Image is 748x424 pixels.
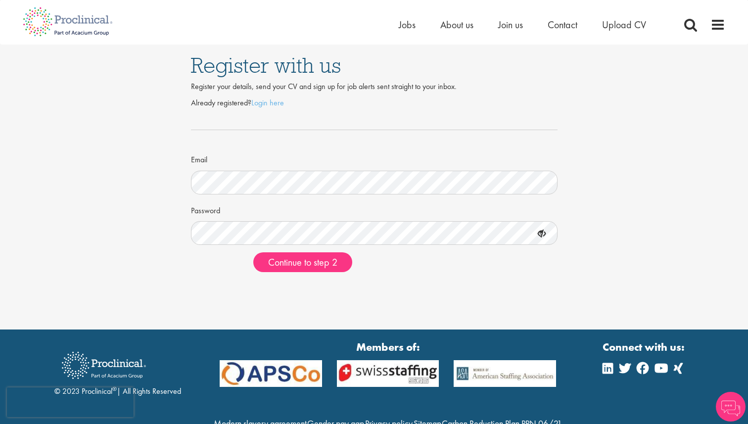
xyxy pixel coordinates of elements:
[253,252,352,272] button: Continue to step 2
[191,54,558,76] h1: Register with us
[440,18,473,31] a: About us
[399,18,416,31] a: Jobs
[602,18,646,31] a: Upload CV
[191,202,220,217] label: Password
[7,387,134,417] iframe: reCAPTCHA
[191,81,558,93] div: Register your details, send your CV and sign up for job alerts sent straight to your inbox.
[54,345,153,386] img: Proclinical Recruitment
[446,360,563,387] img: APSCo
[54,344,181,397] div: © 2023 Proclinical | All Rights Reserved
[191,151,207,166] label: Email
[220,339,556,355] strong: Members of:
[251,97,284,108] a: Login here
[112,385,117,393] sup: ®
[716,392,746,422] img: Chatbot
[498,18,523,31] a: Join us
[603,339,687,355] strong: Connect with us:
[329,360,447,387] img: APSCo
[268,256,337,269] span: Continue to step 2
[191,97,558,109] p: Already registered?
[212,360,329,387] img: APSCo
[548,18,577,31] a: Contact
